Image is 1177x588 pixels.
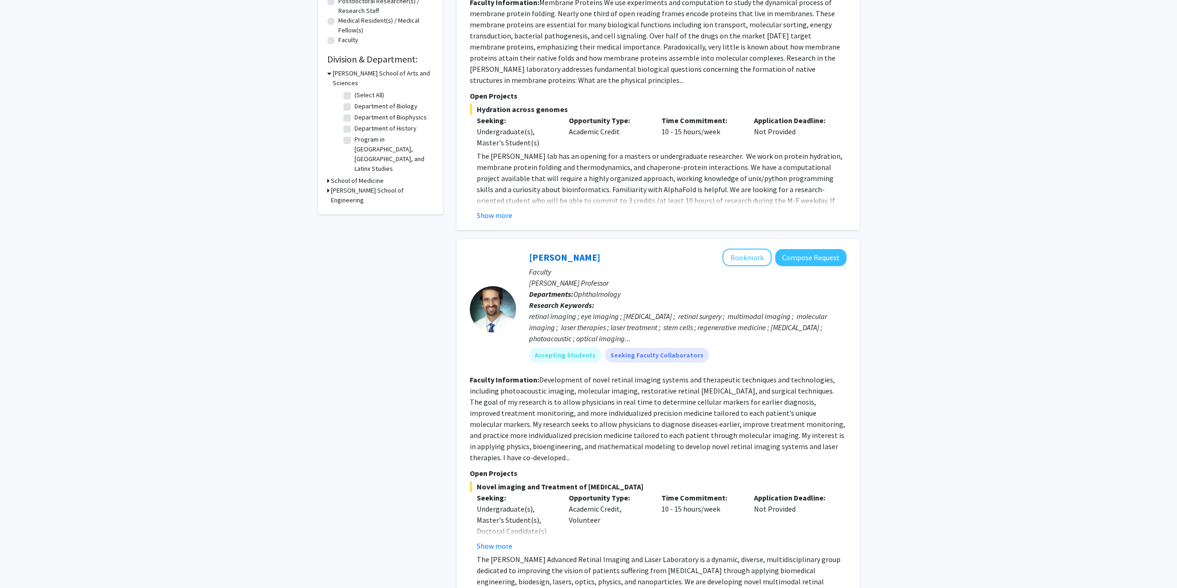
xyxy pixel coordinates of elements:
[573,289,621,299] span: Ophthalmology
[775,249,847,266] button: Compose Request to Yannis Paulus
[338,35,358,45] label: Faculty
[355,90,384,100] label: (Select All)
[327,54,434,65] h2: Division & Department:
[331,186,434,205] h3: [PERSON_NAME] School of Engineering
[477,126,555,148] div: Undergraduate(s), Master's Student(s)
[355,124,417,133] label: Department of History
[470,468,847,479] p: Open Projects
[529,311,847,344] div: retinal imaging ; eye imaging ; [MEDICAL_DATA] ; retinal surgery ; multimodal imaging ; molecular...
[654,115,747,148] div: 10 - 15 hours/week
[569,115,648,126] p: Opportunity Type:
[569,492,648,503] p: Opportunity Type:
[529,289,573,299] b: Departments:
[355,135,431,174] label: Program in [GEOGRAPHIC_DATA], [GEOGRAPHIC_DATA], and Latinx Studies
[529,348,601,363] mat-chip: Accepting Students
[661,492,740,503] p: Time Commitment:
[605,348,709,363] mat-chip: Seeking Faculty Collaborators
[529,300,594,310] b: Research Keywords:
[7,546,39,581] iframe: Chat
[722,249,772,266] button: Add Yannis Paulus to Bookmarks
[754,115,833,126] p: Application Deadline:
[747,115,840,148] div: Not Provided
[470,375,539,384] b: Faculty Information:
[355,113,427,122] label: Department of Biophysics
[747,492,840,551] div: Not Provided
[470,375,845,462] fg-read-more: Development of novel retinal imaging systems and therapeutic techniques and technologies, includi...
[477,150,847,239] p: The [PERSON_NAME] lab has an opening for a masters or undergraduate researcher. We work on protei...
[529,251,600,263] a: [PERSON_NAME]
[562,115,654,148] div: Academic Credit
[477,540,512,551] button: Show more
[529,277,847,288] p: [PERSON_NAME] Professor
[333,69,434,88] h3: [PERSON_NAME] School of Arts and Sciences
[470,104,847,115] span: Hydration across genomes
[338,16,434,35] label: Medical Resident(s) / Medical Fellow(s)
[754,492,833,503] p: Application Deadline:
[470,90,847,101] p: Open Projects
[355,101,417,111] label: Department of Biology
[470,481,847,492] span: Novel imaging and Treatment of [MEDICAL_DATA]
[562,492,654,551] div: Academic Credit, Volunteer
[477,492,555,503] p: Seeking:
[477,115,555,126] p: Seeking:
[477,210,512,221] button: Show more
[661,115,740,126] p: Time Commitment:
[331,176,384,186] h3: School of Medicine
[529,266,847,277] p: Faculty
[654,492,747,551] div: 10 - 15 hours/week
